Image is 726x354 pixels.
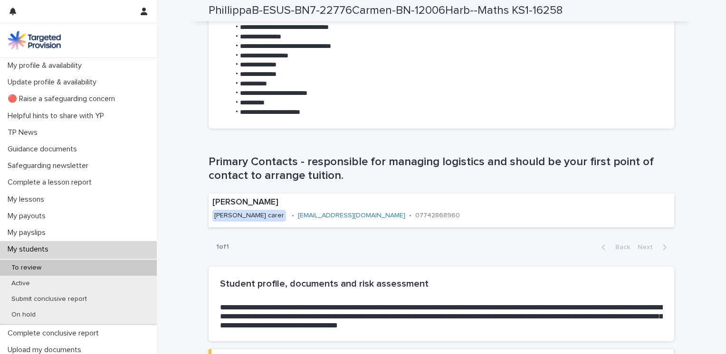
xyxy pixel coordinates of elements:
[4,94,123,103] p: 🔴 Raise a safeguarding concern
[212,197,526,208] p: [PERSON_NAME]
[610,244,630,251] span: Back
[634,243,674,252] button: Next
[209,155,674,183] h1: Primary Contacts - responsible for managing logistics and should be your first point of contact t...
[4,329,106,338] p: Complete conclusive report
[209,235,237,259] p: 1 of 1
[4,178,99,187] p: Complete a lesson report
[4,112,112,121] p: Helpful hints to share with YP
[409,212,411,220] p: •
[4,295,95,303] p: Submit conclusive report
[415,212,460,219] a: 07742868960
[4,61,89,70] p: My profile & availability
[220,278,663,289] h2: Student profile, documents and risk assessment
[4,212,53,221] p: My payouts
[4,128,45,137] p: TP News
[4,145,85,154] p: Guidance documents
[594,243,634,252] button: Back
[209,4,563,18] h2: PhillippaB-ESUS-BN7-22776Carmen-BN-12006Harb--Maths KS1-16258
[4,228,53,237] p: My payslips
[4,78,104,87] p: Update profile & availability
[4,245,56,254] p: My students
[638,244,659,251] span: Next
[4,195,52,204] p: My lessons
[4,279,38,288] p: Active
[4,311,43,319] p: On hold
[8,31,61,50] img: M5nRWzHhSzIhMunXDL62
[212,210,286,222] div: [PERSON_NAME] carer
[4,161,96,170] p: Safeguarding newsletter
[209,194,674,227] a: [PERSON_NAME][PERSON_NAME] carer•[EMAIL_ADDRESS][DOMAIN_NAME]•07742868960
[292,212,294,220] p: •
[4,264,49,272] p: To review
[298,212,405,219] a: [EMAIL_ADDRESS][DOMAIN_NAME]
